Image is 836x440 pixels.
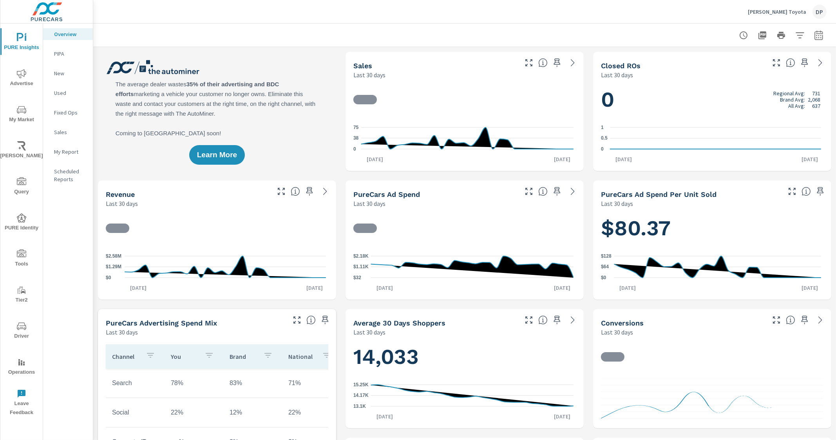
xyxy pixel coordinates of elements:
div: Scheduled Reports [43,165,93,185]
span: Learn More [197,151,237,158]
button: "Export Report to PDF" [755,27,770,43]
span: My Market [3,105,40,124]
span: Leave Feedback [3,389,40,417]
text: $2.58M [106,253,121,259]
span: [PERSON_NAME] [3,141,40,160]
text: 0 [353,146,356,152]
p: 637 [812,103,820,109]
span: Save this to your personalized report [319,314,331,326]
h5: Sales [353,62,372,70]
p: Channel [112,353,139,360]
span: Advertise [3,69,40,88]
button: Select Date Range [811,27,827,43]
p: Last 30 days [353,199,385,208]
button: Make Fullscreen [770,314,783,326]
h5: PureCars Ad Spend Per Unit Sold [601,190,717,198]
h5: Closed ROs [601,62,641,70]
p: [DATE] [371,284,398,292]
p: Last 30 days [601,327,633,337]
p: National [288,353,316,360]
p: Last 30 days [601,70,633,80]
td: Search [106,373,165,393]
p: PIPA [54,50,87,58]
span: Driver [3,322,40,341]
td: 83% [223,373,282,393]
p: [DATE] [610,155,637,163]
div: PIPA [43,48,93,60]
text: 0 [601,146,604,152]
text: 1 [601,125,604,130]
p: [DATE] [548,413,576,420]
button: Make Fullscreen [523,314,535,326]
span: Save this to your personalized report [551,56,563,69]
span: Number of Repair Orders Closed by the selected dealership group over the selected time range. [So... [786,58,795,67]
button: Make Fullscreen [770,56,783,69]
text: 15.25K [353,382,369,387]
p: Last 30 days [106,199,138,208]
text: $0 [601,275,606,280]
p: New [54,69,87,77]
td: 78% [165,373,223,393]
span: Query [3,177,40,196]
span: Save this to your personalized report [798,314,811,326]
button: Make Fullscreen [523,56,535,69]
span: Number of vehicles sold by the dealership over the selected date range. [Source: This data is sou... [538,58,548,67]
h5: Average 30 Days Shoppers [353,319,445,327]
div: Overview [43,28,93,40]
p: Fixed Ops [54,109,87,116]
button: Learn More [189,145,245,165]
td: 22% [165,403,223,422]
h5: PureCars Ad Spend [353,190,420,198]
text: 13.1K [353,404,366,409]
td: Social [106,403,165,422]
span: Save this to your personalized report [303,185,316,198]
div: Fixed Ops [43,107,93,118]
text: $64 [601,264,609,270]
p: My Report [54,148,87,156]
div: nav menu [0,24,43,420]
a: See more details in report [566,56,579,69]
h5: Revenue [106,190,135,198]
td: 71% [282,373,341,393]
button: Make Fullscreen [275,185,288,198]
span: A rolling 30 day total of daily Shoppers on the dealership website, averaged over the selected da... [538,315,548,325]
p: [DATE] [361,155,389,163]
text: 75 [353,125,359,130]
a: See more details in report [814,314,827,326]
h5: PureCars Advertising Spend Mix [106,319,217,327]
a: See more details in report [814,56,827,69]
p: Last 30 days [353,70,385,80]
button: Print Report [773,27,789,43]
button: Make Fullscreen [291,314,303,326]
span: Tier2 [3,285,40,305]
div: Used [43,87,93,99]
span: Total cost of media for all PureCars channels for the selected dealership group over the selected... [538,187,548,196]
text: $128 [601,253,612,259]
span: The number of dealer-specified goals completed by a visitor. [Source: This data is provided by th... [786,315,795,325]
span: Save this to your personalized report [798,56,811,69]
p: Last 30 days [106,327,138,337]
p: Regional Avg: [773,90,805,96]
a: See more details in report [319,185,331,198]
p: [DATE] [614,284,642,292]
text: $1.29M [106,264,121,270]
a: See more details in report [566,314,579,326]
button: Make Fullscreen [786,185,798,198]
span: Tools [3,249,40,269]
p: [PERSON_NAME] Toyota [748,8,806,15]
span: Save this to your personalized report [814,185,827,198]
p: [DATE] [548,284,576,292]
p: Scheduled Reports [54,167,87,183]
p: [DATE] [125,284,152,292]
text: 38 [353,135,359,141]
div: Sales [43,126,93,138]
p: [DATE] [371,413,398,420]
span: This table looks at how you compare to the amount of budget you spend per channel as opposed to y... [306,315,316,325]
span: Average cost of advertising per each vehicle sold at the dealer over the selected date range. The... [802,187,811,196]
h1: $80.37 [601,215,823,242]
span: Save this to your personalized report [551,314,563,326]
h5: Conversions [601,319,644,327]
p: Sales [54,128,87,136]
td: 22% [282,403,341,422]
p: [DATE] [796,284,823,292]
